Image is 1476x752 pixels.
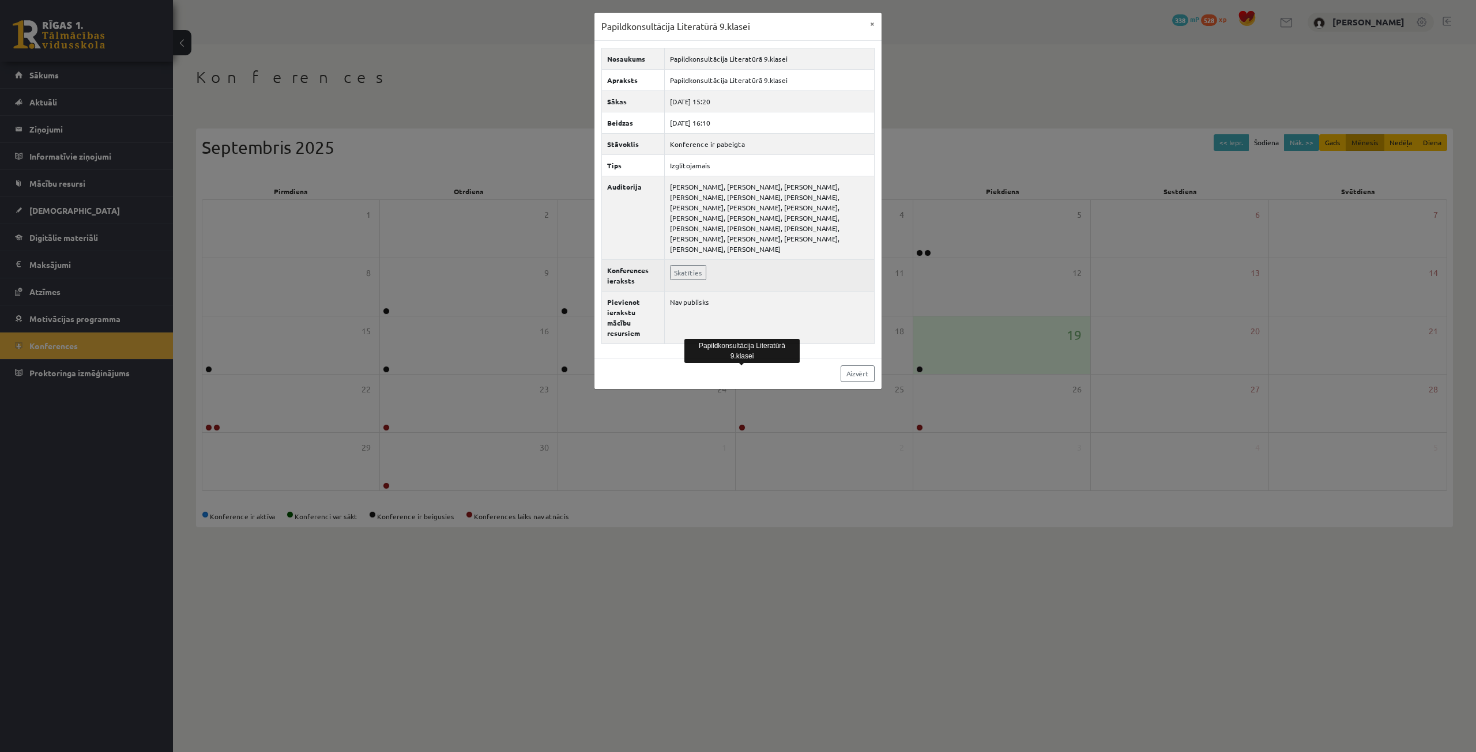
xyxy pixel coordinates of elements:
[602,133,665,154] th: Stāvoklis
[665,154,875,176] td: Izglītojamais
[665,112,875,133] td: [DATE] 16:10
[602,291,665,343] th: Pievienot ierakstu mācību resursiem
[665,291,875,343] td: Nav publisks
[670,265,706,280] a: Skatīties
[601,20,750,33] h3: Papildkonsultācija Literatūrā 9.klasei
[602,90,665,112] th: Sākas
[602,259,665,291] th: Konferences ieraksts
[665,176,875,259] td: [PERSON_NAME], [PERSON_NAME], [PERSON_NAME], [PERSON_NAME], [PERSON_NAME], [PERSON_NAME], [PERSON...
[841,365,875,382] a: Aizvērt
[665,48,875,69] td: Papildkonsultācija Literatūrā 9.klasei
[665,90,875,112] td: [DATE] 15:20
[602,154,665,176] th: Tips
[665,133,875,154] td: Konference ir pabeigta
[602,112,665,133] th: Beidzas
[602,69,665,90] th: Apraksts
[602,176,665,259] th: Auditorija
[863,13,882,35] button: ×
[602,48,665,69] th: Nosaukums
[665,69,875,90] td: Papildkonsultācija Literatūrā 9.klasei
[684,339,800,363] div: Papildkonsultācija Literatūrā 9.klasei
